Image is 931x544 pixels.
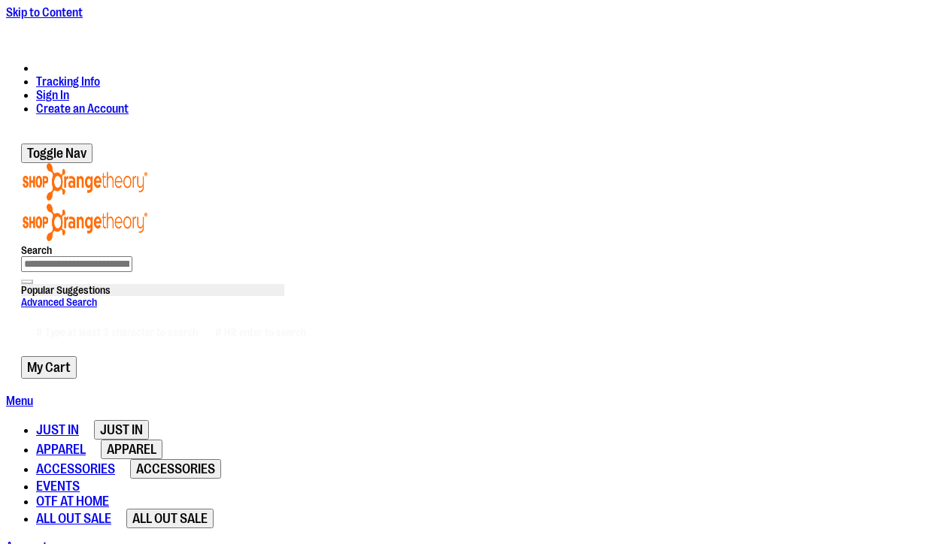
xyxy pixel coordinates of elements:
span: Toggle Nav [27,146,86,161]
a: Sign In [36,89,69,102]
a: Tracking Info [36,75,100,89]
span: EVENTS [36,479,80,494]
span: JUST IN [100,422,143,437]
img: Shop Orangetheory [21,204,149,241]
span: # Type at least 3 character to search [36,326,198,338]
span: My Cart [27,360,71,375]
p: FREE Shipping, orders over $150. [368,20,564,33]
button: Search [21,280,33,284]
button: Toggle Nav [21,144,92,163]
span: ALL OUT SALE [36,511,111,526]
a: Skip to Content [6,6,83,20]
span: APPAREL [36,442,86,457]
span: ACCESSORIES [36,461,115,476]
button: My Cart [21,356,77,379]
span: JUST IN [36,422,79,437]
a: Menu [6,394,33,408]
span: ACCESSORIES [136,461,215,476]
span: ALL OUT SALE [132,511,208,526]
span: # Hit enter to search [215,326,306,338]
div: Promotional banner [6,20,925,50]
div: Popular Suggestions [21,284,284,296]
a: Details [529,20,564,33]
a: Create an Account [36,102,129,116]
img: Shop Orangetheory [21,163,149,201]
span: APPAREL [107,442,156,457]
a: Advanced Search [21,296,97,308]
span: Search [21,244,52,256]
span: OTF AT HOME [36,494,109,509]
